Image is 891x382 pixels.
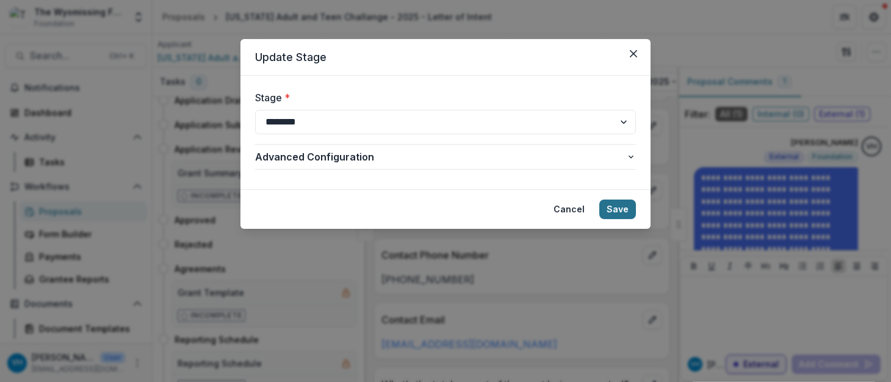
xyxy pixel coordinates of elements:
header: Update Stage [240,39,651,76]
button: Cancel [546,200,592,219]
span: Advanced Configuration [255,150,626,164]
label: Stage [255,90,629,105]
button: Save [599,200,636,219]
button: Advanced Configuration [255,145,636,169]
button: Close [624,44,643,63]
